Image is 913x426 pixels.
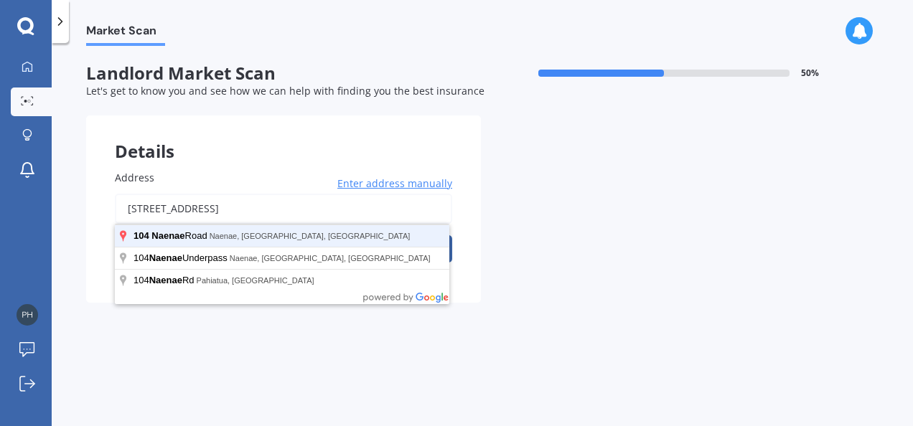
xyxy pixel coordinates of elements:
span: Naenae, [GEOGRAPHIC_DATA], [GEOGRAPHIC_DATA] [230,254,431,262]
div: Details [86,115,481,158]
span: Pahiatua, [GEOGRAPHIC_DATA] [197,276,314,285]
span: Road [134,230,210,241]
span: Let's get to know you and see how we can help with finding you the best insurance [86,84,484,98]
img: 58bf913b9dc4117a60dc5d07236156cb [17,304,38,326]
span: 104 [134,230,149,241]
span: Naenae [149,252,182,263]
span: 104 Rd [134,275,197,285]
span: 50 % [801,68,819,78]
span: Market Scan [86,24,165,43]
input: Enter address [115,194,452,224]
span: Address [115,171,154,184]
span: 104 Underpass [134,252,230,263]
span: Naenae [149,275,182,285]
span: Naenae [151,230,184,241]
span: Landlord Market Scan [86,63,481,84]
span: Naenae, [GEOGRAPHIC_DATA], [GEOGRAPHIC_DATA] [210,232,411,240]
span: Enter address manually [337,176,452,191]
